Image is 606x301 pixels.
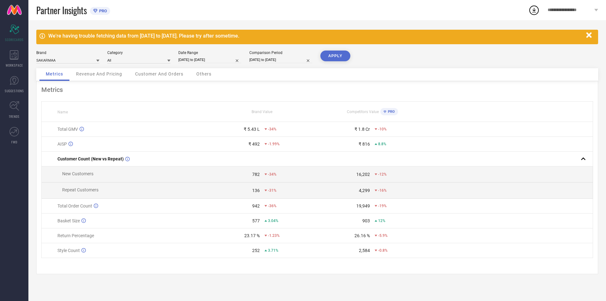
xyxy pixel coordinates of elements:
[378,127,387,131] span: -10%
[57,233,94,238] span: Return Percentage
[320,51,350,61] button: APPLY
[362,218,370,223] div: 903
[57,218,80,223] span: Basket Size
[62,187,98,192] span: Repeat Customers
[252,203,260,208] div: 942
[178,51,241,55] div: Date Range
[57,110,68,114] span: Name
[347,110,379,114] span: Competitors Value
[41,86,593,93] div: Metrics
[57,127,78,132] span: Total GMV
[252,248,260,253] div: 252
[248,141,260,147] div: ₹ 492
[36,51,99,55] div: Brand
[378,248,388,253] span: -0.8%
[46,71,63,76] span: Metrics
[57,156,124,161] span: Customer Count (New vs Repeat)
[268,142,280,146] span: -1.99%
[268,172,276,177] span: -34%
[252,172,260,177] div: 782
[57,248,80,253] span: Style Count
[249,51,312,55] div: Comparison Period
[268,219,278,223] span: 3.04%
[5,88,24,93] span: SUGGESTIONS
[5,37,24,42] span: SCORECARDS
[62,171,93,176] span: New Customers
[378,219,385,223] span: 12%
[378,188,387,193] span: -16%
[6,63,23,68] span: WORKSPACE
[244,233,260,238] div: 23.17 %
[268,248,278,253] span: 3.71%
[9,114,20,119] span: TRENDS
[268,204,276,208] span: -36%
[356,172,370,177] div: 16,202
[528,4,540,16] div: Open download list
[178,57,241,63] input: Select date range
[359,248,370,253] div: 2,584
[107,51,170,55] div: Category
[48,33,583,39] div: We're having trouble fetching data from [DATE] to [DATE]. Please try after sometime.
[135,71,183,76] span: Customer And Orders
[268,127,276,131] span: -34%
[196,71,211,76] span: Others
[268,233,280,238] span: -1.23%
[98,9,107,13] span: PRO
[359,188,370,193] div: 4,299
[378,172,387,177] span: -12%
[378,142,386,146] span: 8.8%
[252,218,260,223] div: 577
[359,141,370,147] div: ₹ 816
[57,203,92,208] span: Total Order Count
[76,71,122,76] span: Revenue And Pricing
[354,127,370,132] div: ₹ 1.8 Cr
[386,110,395,114] span: PRO
[244,127,260,132] div: ₹ 5.43 L
[249,57,312,63] input: Select comparison period
[11,140,17,144] span: FWD
[36,4,87,17] span: Partner Insights
[57,141,67,147] span: AISP
[268,188,276,193] span: -31%
[252,110,272,114] span: Brand Value
[378,233,388,238] span: -5.9%
[356,203,370,208] div: 19,949
[378,204,387,208] span: -19%
[354,233,370,238] div: 26.16 %
[252,188,260,193] div: 136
